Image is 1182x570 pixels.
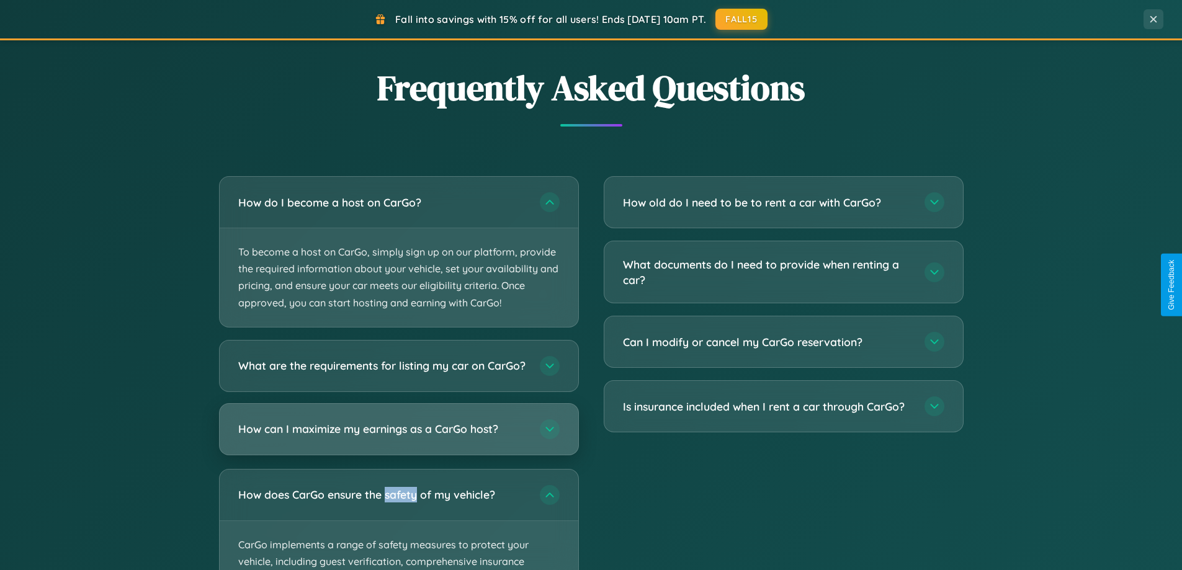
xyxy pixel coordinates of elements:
[1167,260,1176,310] div: Give Feedback
[220,228,578,327] p: To become a host on CarGo, simply sign up on our platform, provide the required information about...
[238,358,527,373] h3: What are the requirements for listing my car on CarGo?
[715,9,768,30] button: FALL15
[623,195,912,210] h3: How old do I need to be to rent a car with CarGo?
[395,13,706,25] span: Fall into savings with 15% off for all users! Ends [DATE] 10am PT.
[623,334,912,350] h3: Can I modify or cancel my CarGo reservation?
[238,421,527,437] h3: How can I maximize my earnings as a CarGo host?
[238,487,527,502] h3: How does CarGo ensure the safety of my vehicle?
[623,399,912,414] h3: Is insurance included when I rent a car through CarGo?
[238,195,527,210] h3: How do I become a host on CarGo?
[623,257,912,287] h3: What documents do I need to provide when renting a car?
[219,64,964,112] h2: Frequently Asked Questions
